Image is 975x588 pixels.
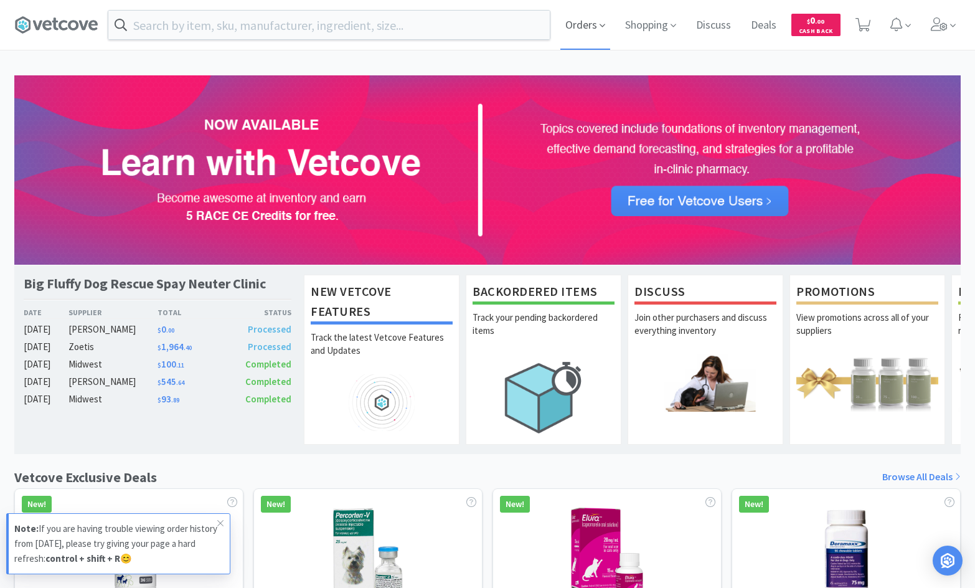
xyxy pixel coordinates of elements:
[14,467,157,488] h1: Vetcove Exclusive Deals
[24,357,68,372] div: [DATE]
[24,374,291,389] a: [DATE][PERSON_NAME]$545.64Completed
[14,75,961,265] img: 72e902af0f5a4fbaa8a378133742b35d.png
[68,392,158,407] div: Midwest
[158,379,161,387] span: $
[807,17,810,26] span: $
[176,361,184,369] span: . 11
[166,326,174,334] span: . 00
[311,374,453,431] img: hero_feature_roadmap.png
[24,357,291,372] a: [DATE]Midwest$100.11Completed
[796,354,938,411] img: hero_promotions.png
[791,8,841,42] a: $0.00Cash Back
[108,11,550,39] input: Search by item, sku, manufacturer, ingredient, size...
[184,344,192,352] span: . 40
[24,339,291,354] a: [DATE]Zoetis$1,964.40Processed
[176,379,184,387] span: . 64
[68,374,158,389] div: [PERSON_NAME]
[882,469,961,485] a: Browse All Deals
[45,552,120,564] strong: control + shift + R
[628,275,783,444] a: DiscussJoin other purchasers and discuss everything inventory
[796,311,938,354] p: View promotions across all of your suppliers
[24,275,266,293] h1: Big Fluffy Dog Rescue Spay Neuter Clinic
[158,393,179,405] span: 93
[304,275,459,444] a: New Vetcove FeaturesTrack the latest Vetcove Features and Updates
[634,311,776,354] p: Join other purchasers and discuss everything inventory
[14,523,39,534] strong: Note:
[24,392,291,407] a: [DATE]Midwest$93.89Completed
[68,339,158,354] div: Zoetis
[24,374,68,389] div: [DATE]
[24,339,68,354] div: [DATE]
[68,306,158,318] div: Supplier
[796,282,938,305] h1: Promotions
[158,361,161,369] span: $
[24,322,68,337] div: [DATE]
[158,306,225,318] div: Total
[14,521,217,566] p: If you are having trouble viewing order history from [DATE], please try giving your page a hard r...
[245,376,291,387] span: Completed
[746,20,781,31] a: Deals
[248,323,291,335] span: Processed
[815,17,824,26] span: . 00
[158,396,161,404] span: $
[248,341,291,353] span: Processed
[24,322,291,337] a: [DATE][PERSON_NAME]$0.00Processed
[466,275,621,444] a: Backordered ItemsTrack your pending backordered items
[158,344,161,352] span: $
[691,20,736,31] a: Discuss
[245,358,291,370] span: Completed
[799,28,833,36] span: Cash Back
[158,341,192,353] span: 1,964
[245,393,291,405] span: Completed
[24,392,68,407] div: [DATE]
[789,275,945,444] a: PromotionsView promotions across all of your suppliers
[807,14,824,26] span: 0
[68,357,158,372] div: Midwest
[634,282,776,305] h1: Discuss
[473,282,615,305] h1: Backordered Items
[158,326,161,334] span: $
[311,282,453,325] h1: New Vetcove Features
[224,306,291,318] div: Status
[68,322,158,337] div: [PERSON_NAME]
[933,546,963,576] div: Open Intercom Messenger
[158,376,184,387] span: 545
[634,354,776,411] img: hero_discuss.png
[24,306,68,318] div: Date
[158,358,184,370] span: 100
[158,323,174,335] span: 0
[311,331,453,374] p: Track the latest Vetcove Features and Updates
[473,354,615,440] img: hero_backorders.png
[473,311,615,354] p: Track your pending backordered items
[171,396,179,404] span: . 89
